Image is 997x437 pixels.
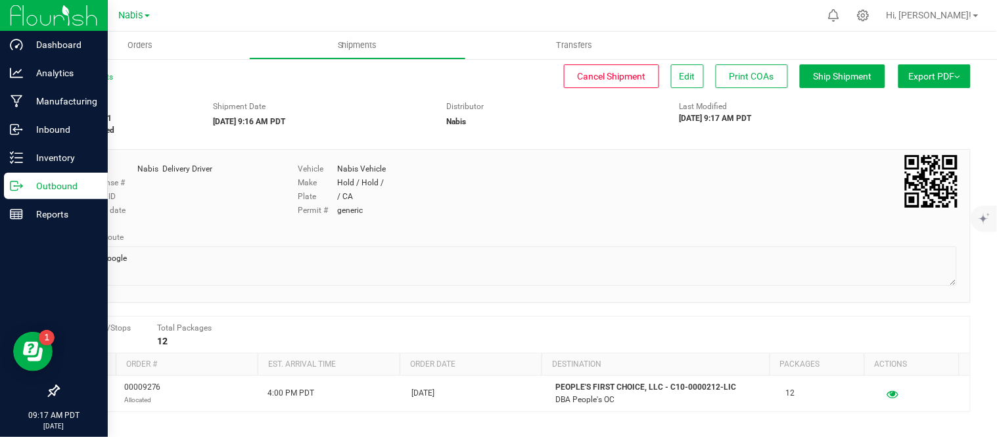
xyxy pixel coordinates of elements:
[23,122,102,137] p: Inbound
[466,32,684,59] a: Transfers
[446,117,466,126] strong: Nabis
[157,336,168,346] strong: 12
[556,381,770,394] p: PEOPLE'S FIRST CHOICE, LLC - C10-0000212-LIC
[258,354,400,376] th: Est. arrival time
[539,39,611,51] span: Transfers
[412,387,435,400] span: [DATE]
[119,10,143,21] span: Nabis
[157,323,212,333] span: Total Packages
[446,101,484,112] label: Distributor
[214,117,286,126] strong: [DATE] 9:16 AM PDT
[23,178,102,194] p: Outbound
[337,204,363,216] div: generic
[887,10,972,20] span: Hi, [PERSON_NAME]!
[298,191,337,202] label: Plate
[400,354,542,376] th: Order date
[730,71,774,81] span: Print COAs
[298,204,337,216] label: Permit #
[800,64,885,88] button: Ship Shipment
[556,394,770,406] p: DBA People's OC
[905,155,958,208] qrcode: 20250820-001
[23,65,102,81] p: Analytics
[814,71,872,81] span: Ship Shipment
[680,114,752,123] strong: [DATE] 9:17 AM PDT
[249,32,467,59] a: Shipments
[23,93,102,109] p: Manufacturing
[10,38,23,51] inline-svg: Dashboard
[268,387,315,400] span: 4:00 PM PDT
[10,208,23,221] inline-svg: Reports
[23,150,102,166] p: Inventory
[898,64,971,88] button: Export PDF
[337,163,386,175] div: Nabis Vehicle
[58,101,194,112] span: Shipment #
[124,381,161,406] span: 00009276
[6,421,102,431] p: [DATE]
[905,155,958,208] img: Scan me!
[13,332,53,371] iframe: Resource center
[564,64,659,88] button: Cancel Shipment
[10,95,23,108] inline-svg: Manufacturing
[23,37,102,53] p: Dashboard
[298,177,337,189] label: Make
[770,354,864,376] th: Packages
[10,151,23,164] inline-svg: Inventory
[855,9,871,22] div: Manage settings
[542,354,769,376] th: Destination
[786,387,795,400] span: 12
[680,71,695,81] span: Edit
[124,394,161,406] p: Allocated
[298,163,337,175] label: Vehicle
[116,354,258,376] th: Order #
[337,191,353,202] div: / CA
[716,64,788,88] button: Print COAs
[214,101,266,112] label: Shipment Date
[10,179,23,193] inline-svg: Outbound
[680,101,728,112] label: Last Modified
[337,177,384,189] div: Hold / Hold /
[32,32,249,59] a: Orders
[320,39,395,51] span: Shipments
[10,123,23,136] inline-svg: Inbound
[578,71,646,81] span: Cancel Shipment
[6,409,102,421] p: 09:17 AM PDT
[671,64,704,88] button: Edit
[39,330,55,346] iframe: Resource center unread badge
[137,163,212,175] div: Nabis Delivery Driver
[10,66,23,80] inline-svg: Analytics
[110,39,170,51] span: Orders
[23,206,102,222] p: Reports
[864,354,959,376] th: Actions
